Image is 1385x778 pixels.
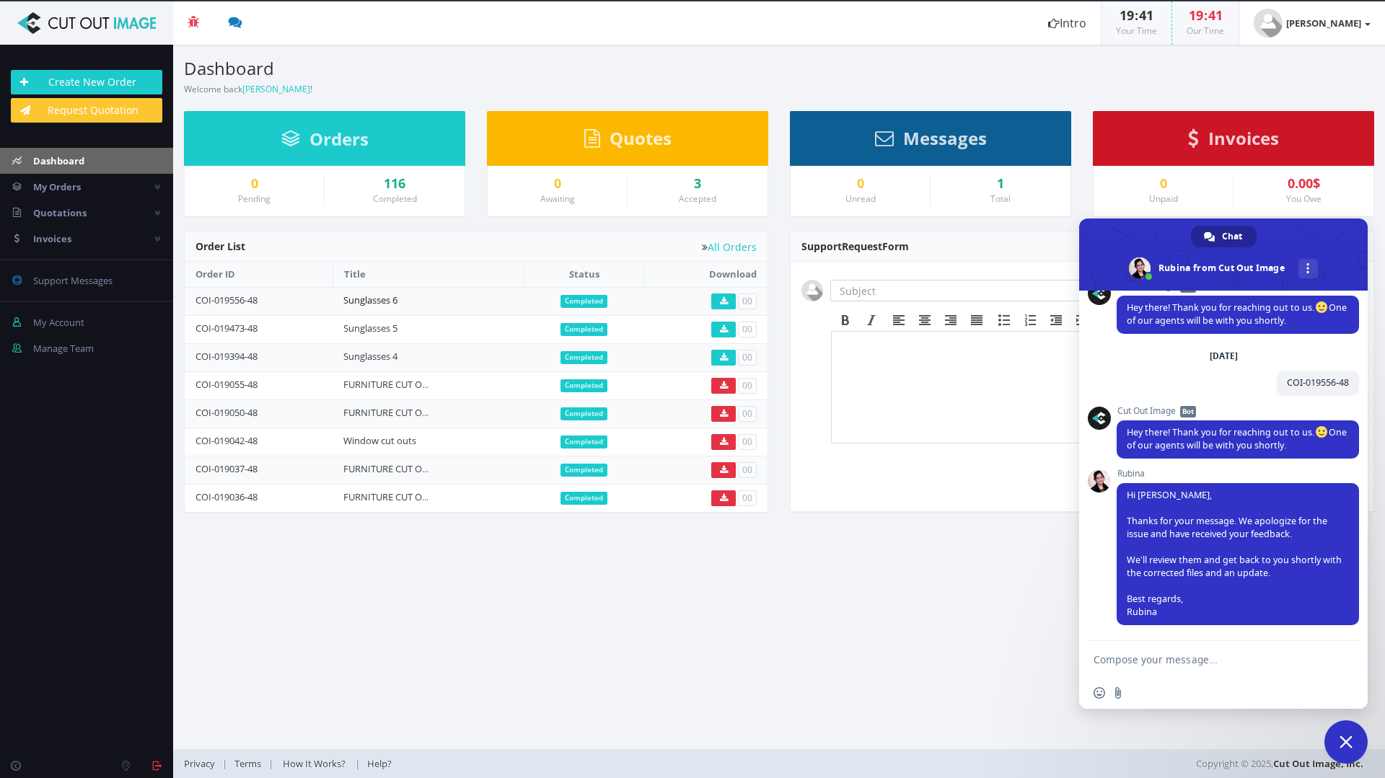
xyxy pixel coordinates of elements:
[273,757,355,770] a: How It Works?
[858,311,884,330] div: Italic
[1034,1,1101,45] a: Intro
[360,757,399,770] a: Help?
[1189,6,1203,24] span: 19
[903,126,987,150] span: Messages
[1094,641,1324,677] textarea: Compose your message...
[644,262,768,287] th: Download
[1094,687,1105,699] span: Insert an emoji
[1112,687,1124,699] span: Send a file
[343,350,397,363] a: Sunglasses 4
[373,193,417,205] small: Completed
[335,177,454,191] a: 116
[679,193,716,205] small: Accepted
[333,262,524,287] th: Title
[1127,489,1342,618] span: Hi [PERSON_NAME], Thanks for your message. We apologize for the issue and have received your feed...
[195,293,258,306] a: COI-019556-48
[195,322,258,335] a: COI-019473-48
[498,177,616,191] a: 0
[702,242,757,252] a: All Orders
[912,311,938,330] div: Align center
[1117,469,1359,479] span: Rubina
[1187,25,1224,37] small: Our Time
[238,193,271,205] small: Pending
[33,342,94,355] span: Manage Team
[11,70,162,94] a: Create New Order
[195,406,258,419] a: COI-019050-48
[309,127,369,151] span: Orders
[610,126,672,150] span: Quotes
[11,98,162,123] a: Request Quotation
[1191,226,1257,247] a: Chat
[1208,126,1279,150] span: Invoices
[33,274,113,287] span: Support Messages
[184,59,768,78] h3: Dashboard
[1127,301,1347,327] span: Hey there! Thank you for reaching out to us. One of our agents will be with you shortly.
[560,295,607,308] span: Completed
[1139,6,1153,24] span: 41
[832,332,1361,443] iframe: Rich Text Area. Press ALT-F9 for menu. Press ALT-F10 for toolbar. Press ALT-0 for help
[1286,193,1322,205] small: You Owe
[1120,6,1134,24] span: 19
[195,177,313,191] a: 0
[33,206,87,219] span: Quotations
[801,177,919,191] a: 0
[1127,426,1347,451] span: Hey there! Thank you for reaching out to us. One of our agents will be with you shortly.
[242,83,310,95] a: [PERSON_NAME]
[11,12,162,34] img: Cut Out Image
[343,322,397,335] a: Sunglasses 5
[343,434,416,447] a: Window cut outs
[1273,757,1363,770] a: Cut Out Image, Inc.
[281,136,369,149] a: Orders
[185,262,333,287] th: Order ID
[1239,1,1385,45] a: [PERSON_NAME]
[227,757,268,770] a: Terms
[1069,311,1095,330] div: Increase indent
[990,193,1011,205] small: Total
[875,135,987,148] a: Messages
[195,378,258,391] a: COI-019055-48
[184,83,312,95] small: Welcome back !
[560,492,607,505] span: Completed
[964,311,990,330] div: Justify
[801,280,823,301] img: user_default.jpg
[1324,720,1368,764] a: Close chat
[1117,406,1359,416] span: Cut Out Image
[343,293,397,306] a: Sunglasses 6
[540,193,575,205] small: Awaiting
[195,462,258,475] a: COI-019037-48
[991,311,1017,330] div: Bullet list
[1104,177,1222,191] a: 0
[1203,6,1208,24] span: :
[1208,6,1223,24] span: 41
[1149,193,1178,205] small: Unpaid
[343,406,451,419] a: FURNITURE CUT OUTS 85
[832,311,858,330] div: Bold
[941,177,1060,191] div: 1
[1286,17,1361,30] strong: [PERSON_NAME]
[1210,352,1238,361] div: [DATE]
[560,379,607,392] span: Completed
[524,262,644,287] th: Status
[33,232,71,245] span: Invoices
[584,135,672,148] a: Quotes
[33,316,84,329] span: My Account
[845,193,876,205] small: Unread
[1134,6,1139,24] span: :
[1287,376,1349,389] span: COI-019556-48
[842,239,882,253] span: Request
[184,749,977,778] div: | | |
[1244,177,1363,191] div: 0.00$
[560,464,607,477] span: Completed
[343,378,451,391] a: FURNITURE CUT OUTS 86
[560,436,607,448] span: Completed
[560,351,607,364] span: Completed
[33,154,84,167] span: Dashboard
[184,757,222,770] a: Privacy
[1222,226,1242,247] span: Chat
[938,311,964,330] div: Align right
[195,350,258,363] a: COI-019394-48
[195,239,245,253] span: Order List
